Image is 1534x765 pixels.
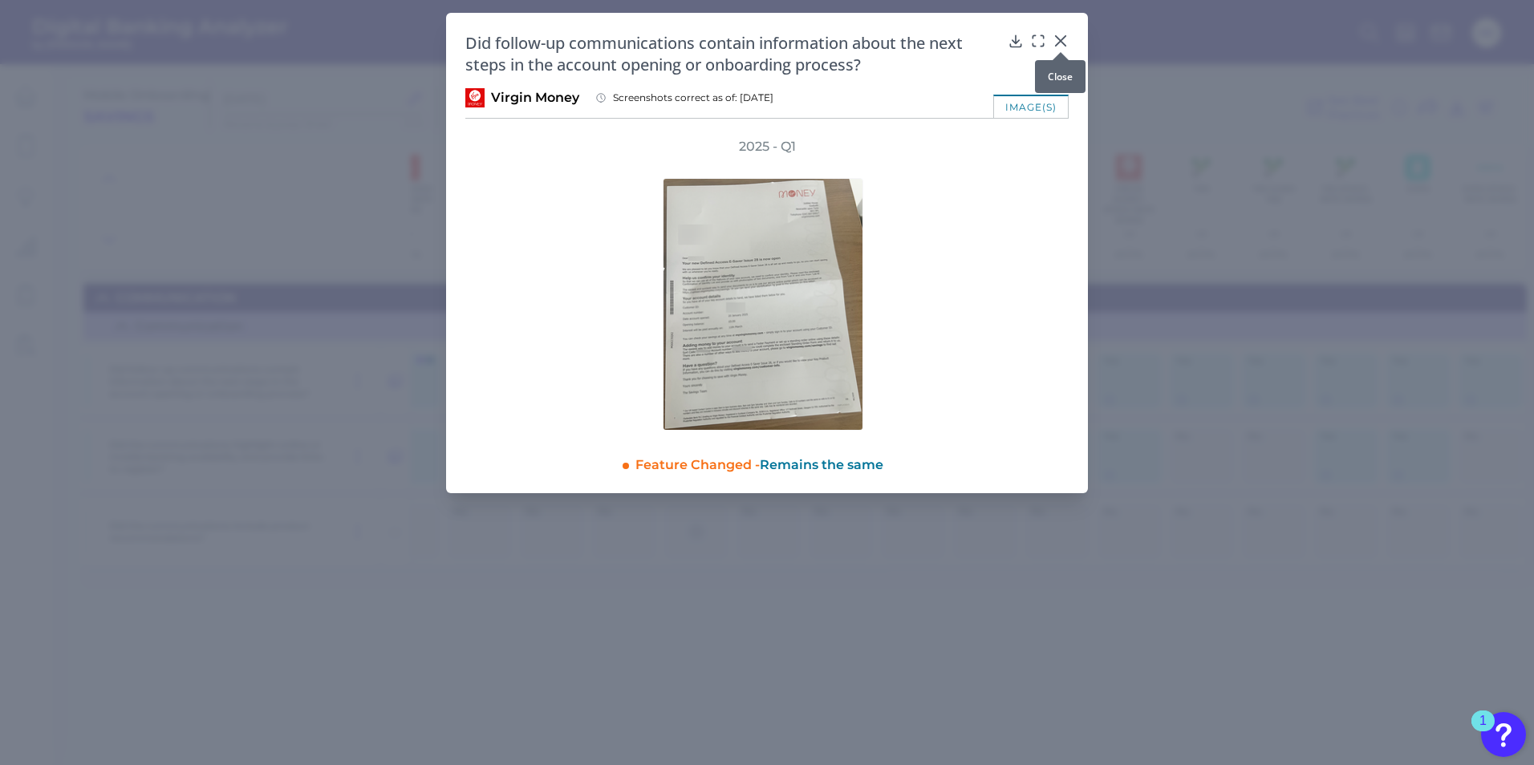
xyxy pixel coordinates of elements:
div: image(s) [993,95,1069,118]
img: welcome-letter_Virgin-Money_SAV_ONB_Q1_2025-138.png [663,178,863,431]
div: Feature Changed - [635,450,1069,474]
span: Virgin Money [491,89,579,107]
button: Open Resource Center, 1 new notification [1481,712,1526,757]
h2: Did follow-up communications contain information about the next steps in the account opening or o... [465,32,1001,75]
h3: 2025 - Q1 [739,138,796,156]
div: 1 [1479,721,1487,742]
img: Virgin Money [465,88,485,107]
span: Screenshots correct as of: [DATE] [613,91,773,104]
div: Close [1035,60,1086,93]
span: Remains the same [760,457,883,472]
